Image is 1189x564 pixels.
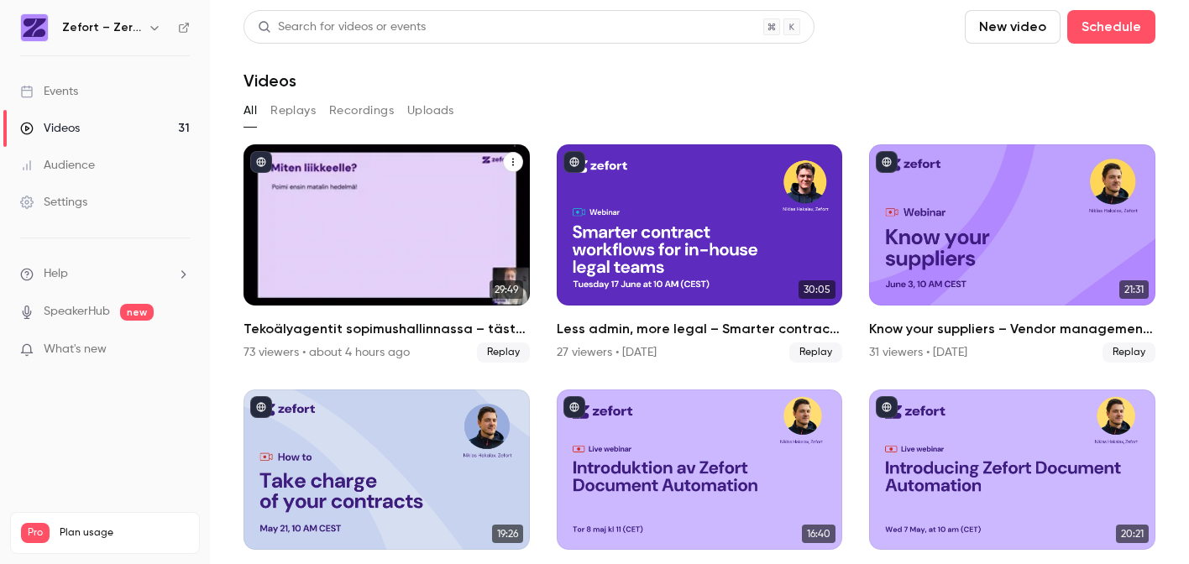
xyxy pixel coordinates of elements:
a: 21:31Know your suppliers – Vendor management, audits and NIS2 compliance31 viewers • [DATE]Replay [869,144,1155,363]
div: Videos [20,120,80,137]
h6: Zefort – Zero-Effort Contract Management [62,19,141,36]
button: published [250,151,272,173]
button: published [563,151,585,173]
div: Settings [20,194,87,211]
span: 30:05 [799,280,835,299]
button: published [563,396,585,418]
button: Uploads [407,97,454,124]
div: 31 viewers • [DATE] [869,344,967,361]
div: Events [20,83,78,100]
h2: Less admin, more legal – Smarter contract workflows for in-house teams [557,319,843,339]
span: 29:49 [490,280,523,299]
a: 29:49Tekoälyagentit sopimushallinnassa – tästä kaikki puhuvat juuri nyt73 viewers • about 4 hours... [244,144,530,363]
li: Know your suppliers – Vendor management, audits and NIS2 compliance [869,144,1155,363]
div: 73 viewers • about 4 hours ago [244,344,410,361]
div: Audience [20,157,95,174]
button: published [250,396,272,418]
h2: Know your suppliers – Vendor management, audits and NIS2 compliance [869,319,1155,339]
a: SpeakerHub [44,303,110,321]
h1: Videos [244,70,296,91]
span: 20:21 [1116,525,1149,543]
button: New video [965,10,1061,44]
span: 19:26 [492,525,523,543]
section: Videos [244,10,1155,554]
span: 16:40 [802,525,835,543]
button: Replays [270,97,316,124]
li: Less admin, more legal – Smarter contract workflows for in-house teams [557,144,843,363]
iframe: Noticeable Trigger [170,342,190,358]
li: Tekoälyagentit sopimushallinnassa – tästä kaikki puhuvat juuri nyt [244,144,530,363]
span: Replay [477,342,530,363]
span: 21:31 [1119,280,1149,299]
button: Schedule [1067,10,1155,44]
button: All [244,97,257,124]
li: help-dropdown-opener [20,265,190,283]
span: Replay [1103,342,1155,363]
h2: Tekoälyagentit sopimushallinnassa – tästä kaikki puhuvat juuri nyt [244,319,530,339]
span: Pro [21,523,50,543]
button: published [876,151,898,173]
span: Plan usage [60,526,189,540]
div: Search for videos or events [258,18,426,36]
img: Zefort – Zero-Effort Contract Management [21,14,48,41]
span: What's new [44,341,107,358]
button: published [876,396,898,418]
span: new [120,304,154,321]
a: 30:05Less admin, more legal – Smarter contract workflows for in-house teams27 viewers • [DATE]Replay [557,144,843,363]
span: Replay [789,342,842,363]
div: 27 viewers • [DATE] [557,344,657,361]
span: Help [44,265,68,283]
button: Recordings [329,97,394,124]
